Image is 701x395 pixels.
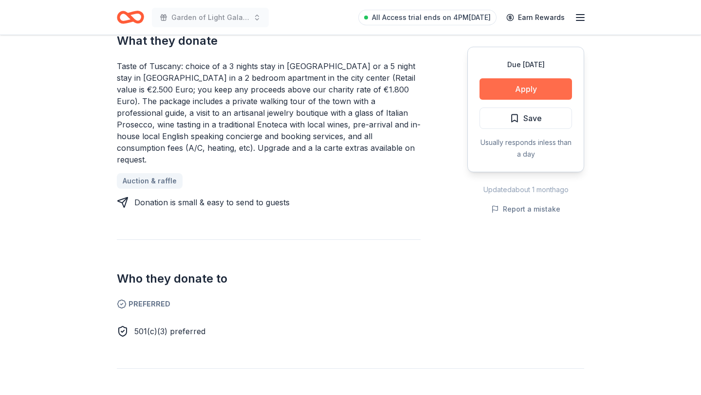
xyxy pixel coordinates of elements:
[480,78,572,100] button: Apply
[171,12,249,23] span: Garden of Light Gala & Auction
[117,271,421,287] h2: Who they donate to
[152,8,269,27] button: Garden of Light Gala & Auction
[480,137,572,160] div: Usually responds in less than a day
[117,6,144,29] a: Home
[523,112,542,125] span: Save
[134,326,205,336] span: 501(c)(3) preferred
[117,173,183,189] a: Auction & raffle
[491,203,560,215] button: Report a mistake
[117,33,421,49] h2: What they donate
[134,197,290,208] div: Donation is small & easy to send to guests
[372,12,491,23] span: All Access trial ends on 4PM[DATE]
[117,298,421,310] span: Preferred
[500,9,571,26] a: Earn Rewards
[117,60,421,165] div: Taste of Tuscany: choice of a 3 nights stay in [GEOGRAPHIC_DATA] or a 5 night stay in [GEOGRAPHIC...
[467,184,584,196] div: Updated about 1 month ago
[358,10,497,25] a: All Access trial ends on 4PM[DATE]
[480,59,572,71] div: Due [DATE]
[480,108,572,129] button: Save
